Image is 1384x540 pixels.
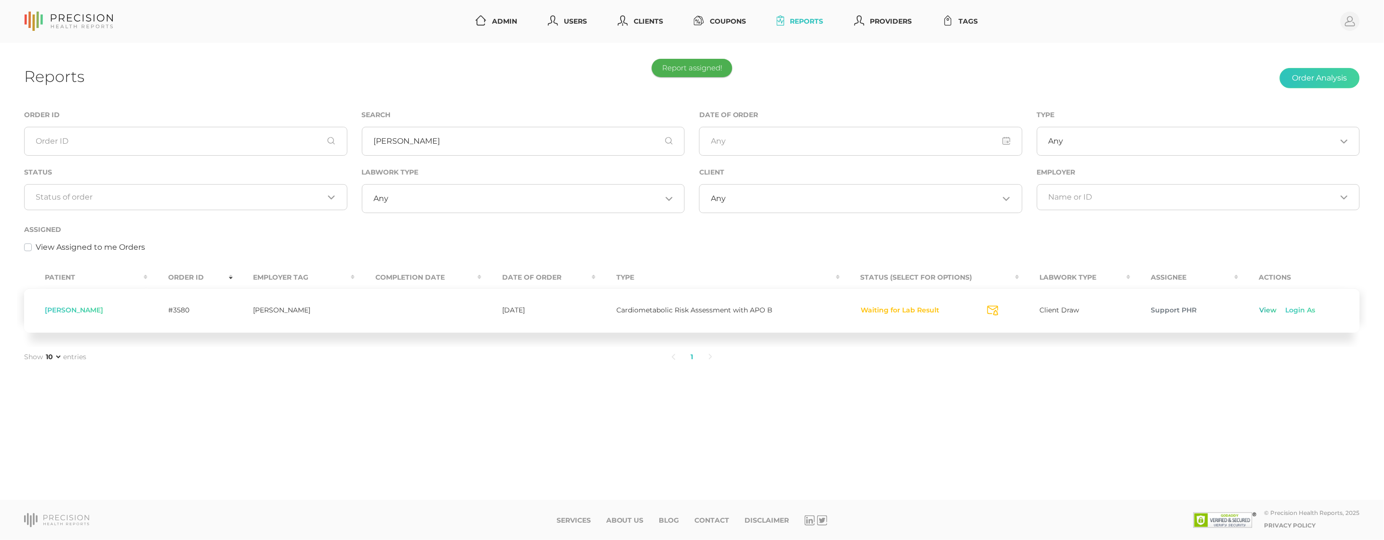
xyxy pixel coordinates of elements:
[851,13,916,30] a: Providers
[44,352,62,362] select: Showentries
[1040,306,1079,314] span: Client Draw
[1049,136,1064,146] span: Any
[1264,509,1360,516] div: © Precision Health Reports, 2025
[1151,306,1197,314] span: Support PHR
[362,111,391,119] label: Search
[362,127,685,156] input: First or Last Name
[362,168,419,176] label: Labwork Type
[606,516,644,525] a: About Us
[596,267,840,288] th: Type : activate to sort column ascending
[45,306,103,314] span: [PERSON_NAME]
[695,516,730,525] a: Contact
[699,127,1023,156] input: Any
[1019,267,1131,288] th: Labwork Type : activate to sort column ascending
[147,267,233,288] th: Order ID : activate to sort column ascending
[24,226,61,234] label: Assigned
[699,111,759,119] label: Date of Order
[24,127,347,156] input: Order ID
[1037,127,1360,156] div: Search for option
[726,194,999,203] input: Search for option
[355,267,481,288] th: Completion Date : activate to sort column ascending
[24,184,347,210] div: Search for option
[616,306,772,314] span: Cardiometabolic Risk Assessment with APO B
[557,516,591,525] a: Services
[1037,184,1360,210] div: Search for option
[1037,168,1076,176] label: Employer
[233,288,355,333] td: [PERSON_NAME]
[1238,267,1360,288] th: Actions
[939,13,982,30] a: Tags
[24,111,60,119] label: Order ID
[362,184,685,213] div: Search for option
[36,242,145,253] label: View Assigned to me Orders
[1285,306,1316,315] a: Login As
[1131,267,1238,288] th: Assignee : activate to sort column ascending
[373,194,388,203] span: Any
[1280,68,1360,88] button: Order Analysis
[987,306,998,316] svg: Send Notification
[1037,111,1055,119] label: Type
[840,267,1019,288] th: Status (Select for Options) : activate to sort column ascending
[24,168,52,176] label: Status
[614,13,667,30] a: Clients
[745,516,789,525] a: Disclaimer
[773,13,827,30] a: Reports
[388,194,662,203] input: Search for option
[233,267,355,288] th: Employer Tag : activate to sort column ascending
[481,288,596,333] td: [DATE]
[36,192,324,202] input: Search for option
[24,267,147,288] th: Patient : activate to sort column ascending
[699,184,1023,213] div: Search for option
[711,194,726,203] span: Any
[1049,192,1337,202] input: Search for option
[861,306,940,315] button: Waiting for Lab Result
[1194,513,1257,528] img: SSL site seal - click to verify
[147,288,233,333] td: #3580
[24,67,84,86] h1: Reports
[1264,522,1316,529] a: Privacy Policy
[24,352,86,362] label: Show entries
[1259,306,1278,315] a: View
[652,59,732,77] div: Report assigned!
[1064,136,1337,146] input: Search for option
[544,13,591,30] a: Users
[472,13,521,30] a: Admin
[699,168,724,176] label: Client
[481,267,596,288] th: Date Of Order : activate to sort column ascending
[690,13,750,30] a: Coupons
[659,516,679,525] a: Blog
